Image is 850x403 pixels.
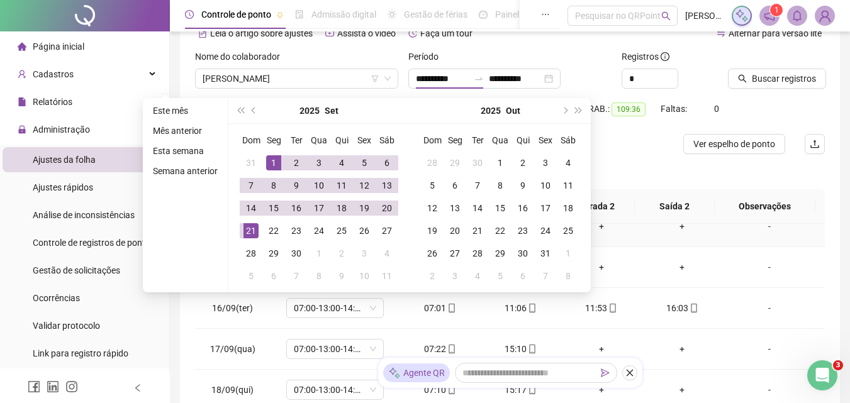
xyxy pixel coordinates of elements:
[408,29,417,38] span: history
[294,258,376,277] span: 07:00-13:00-14:00-16:00
[732,383,807,397] div: -
[383,102,413,116] span: 00:06
[446,222,456,231] span: mobile
[410,383,471,397] div: 07:10
[47,380,59,393] span: linkedin
[571,383,632,397] div: +
[371,75,379,82] span: filter
[210,344,255,354] span: 17/09(qua)
[446,304,456,312] span: mobile
[833,360,843,370] span: 3
[203,69,391,88] span: CLAUDINE SANTOS DE CARVALHO
[33,210,135,220] span: Análise de inconsistências
[410,260,471,274] div: 07:03
[276,11,284,19] span: pushpin
[717,29,725,38] span: swap
[420,28,473,38] span: Faça um tour
[388,10,396,19] span: sun
[479,10,488,19] span: dashboard
[527,263,537,272] span: mobile
[325,29,334,38] span: youtube
[337,28,396,38] span: Assista o vídeo
[302,102,365,116] div: HE 1:
[28,380,40,393] span: facebook
[622,50,669,63] span: Registros
[33,293,80,303] span: Ocorrências
[714,104,719,114] span: 0
[491,219,551,233] div: 15:06
[661,52,669,61] span: info-circle
[556,189,635,224] th: Entrada 2
[607,304,617,312] span: mobile
[210,28,313,38] span: Leia o artigo sobre ajustes
[446,102,476,116] span: 00:00
[652,219,712,233] div: +
[735,9,749,23] img: sparkle-icon.fc2bf0ac1784a2077858766a79e2daf3.svg
[33,265,120,275] span: Gestão de solicitações
[732,219,807,233] div: -
[652,301,712,315] div: 16:03
[527,222,537,231] span: mobile
[652,383,712,397] div: +
[688,304,698,312] span: mobile
[397,189,476,224] th: Entrada 1
[33,97,72,107] span: Relatórios
[625,368,634,377] span: close
[410,219,471,233] div: 07:05
[601,368,610,377] span: send
[428,102,491,116] div: HE 3:
[33,124,90,135] span: Administração
[185,10,194,19] span: clock-circle
[320,102,350,116] span: 02:16
[294,380,376,399] span: 07:00-13:00-14:00-16:00
[715,189,815,224] th: Observações
[388,367,401,380] img: sparkle-icon.fc2bf0ac1784a2077858766a79e2daf3.svg
[269,189,397,224] th: Jornadas
[18,125,26,134] span: lock
[770,4,783,16] sup: 1
[446,385,456,394] span: mobile
[807,360,837,390] iframe: Intercom live chat
[652,342,712,356] div: +
[241,102,272,116] span: -02:16
[693,137,775,151] span: Ver espelho de ponto
[195,189,269,224] th: Data
[752,72,816,86] span: Buscar registros
[294,299,376,317] span: 07:00-13:00-14:00-16:00
[65,380,78,393] span: instagram
[764,10,775,21] span: notification
[474,74,484,84] span: to
[446,263,456,272] span: mobile
[33,41,84,52] span: Página inicial
[33,182,93,192] span: Ajustes rápidos
[527,304,537,312] span: mobile
[652,260,712,274] div: +
[198,29,207,38] span: file-text
[791,10,803,21] span: bell
[612,102,646,116] span: 109:36
[685,9,724,23] span: [PERSON_NAME]
[732,301,807,315] div: -
[527,385,537,394] span: mobile
[491,102,573,116] div: H. NOT.:
[815,6,834,25] img: 51686
[491,342,551,356] div: 15:10
[33,238,150,248] span: Controle de registros de ponto
[212,303,253,313] span: 16/09(ter)
[775,6,779,14] span: 1
[295,10,304,19] span: file-done
[571,219,632,233] div: +
[408,50,447,63] label: Período
[384,75,391,82] span: down
[18,42,26,51] span: home
[410,301,471,315] div: 07:01
[725,199,805,213] span: Observações
[195,102,302,116] div: Saldo total:
[33,348,128,358] span: Link para registro rápido
[404,9,467,19] span: Gestão de férias
[491,383,551,397] div: 15:17
[365,102,428,116] div: HE 2:
[205,157,349,171] span: Separar saldo positivo e negativo?
[209,221,257,231] span: 14/09(dom)
[201,9,271,19] span: Controle de ponto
